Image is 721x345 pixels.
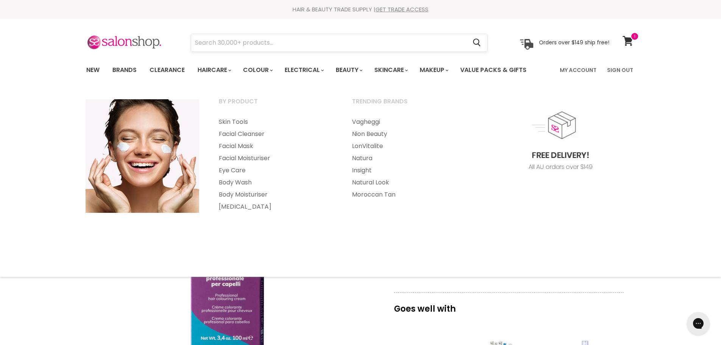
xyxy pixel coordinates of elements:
a: Colour [237,62,277,78]
a: Skin Tools [209,116,341,128]
a: Brands [107,62,142,78]
a: Insight [343,164,474,176]
a: [MEDICAL_DATA] [209,201,341,213]
ul: Main menu [81,59,544,81]
div: HAIR & BEAUTY TRADE SUPPLY | [77,6,645,13]
a: Trending Brands [343,95,474,114]
a: Body Wash [209,176,341,189]
a: GET TRADE ACCESS [375,5,428,13]
iframe: Gorgias live chat messenger [683,309,713,337]
p: Goes well with [394,292,624,317]
a: Makeup [414,62,453,78]
a: LonVitalite [343,140,474,152]
ul: Main menu [343,116,474,201]
p: Orders over $149 ship free! [539,39,609,46]
a: Facial Mask [209,140,341,152]
form: Product [191,34,487,52]
a: My Account [555,62,601,78]
a: Vagheggi [343,116,474,128]
ul: Main menu [209,116,341,213]
input: Search [191,34,467,52]
a: Skincare [369,62,413,78]
a: Value Packs & Gifts [455,62,532,78]
a: Beauty [330,62,367,78]
a: Sign Out [603,62,638,78]
nav: Main [77,59,645,81]
a: By Product [209,95,341,114]
a: Eye Care [209,164,341,176]
a: Haircare [192,62,236,78]
a: New [81,62,105,78]
a: Moroccan Tan [343,189,474,201]
a: Nion Beauty [343,128,474,140]
a: Body Moisturiser [209,189,341,201]
a: Electrical [279,62,329,78]
a: Clearance [144,62,190,78]
a: Facial Cleanser [209,128,341,140]
button: Search [467,34,487,52]
a: Natura [343,152,474,164]
a: Facial Moisturiser [209,152,341,164]
a: Natural Look [343,176,474,189]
